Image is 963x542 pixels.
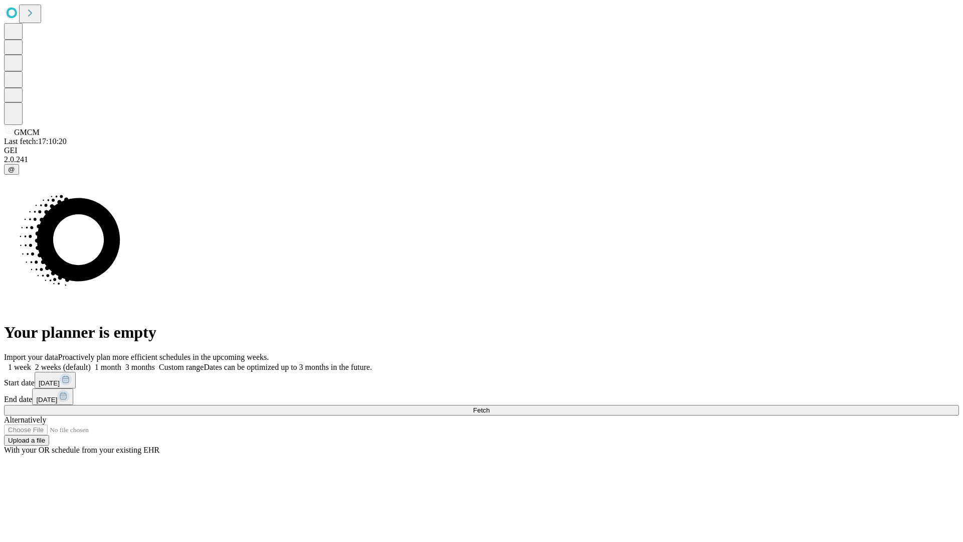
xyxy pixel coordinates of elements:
[8,363,31,371] span: 1 week
[4,323,959,342] h1: Your planner is empty
[4,435,49,446] button: Upload a file
[58,353,269,361] span: Proactively plan more efficient schedules in the upcoming weeks.
[473,406,490,414] span: Fetch
[4,446,159,454] span: With your OR schedule from your existing EHR
[4,353,58,361] span: Import your data
[35,363,91,371] span: 2 weeks (default)
[39,379,60,387] span: [DATE]
[4,164,19,175] button: @
[159,363,204,371] span: Custom range
[204,363,372,371] span: Dates can be optimized up to 3 months in the future.
[4,146,959,155] div: GEI
[125,363,155,371] span: 3 months
[4,155,959,164] div: 2.0.241
[32,388,73,405] button: [DATE]
[35,372,76,388] button: [DATE]
[14,128,40,137] span: GMCM
[4,388,959,405] div: End date
[8,166,15,173] span: @
[36,396,57,403] span: [DATE]
[4,405,959,416] button: Fetch
[4,372,959,388] div: Start date
[4,137,67,146] span: Last fetch: 17:10:20
[4,416,46,424] span: Alternatively
[95,363,121,371] span: 1 month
